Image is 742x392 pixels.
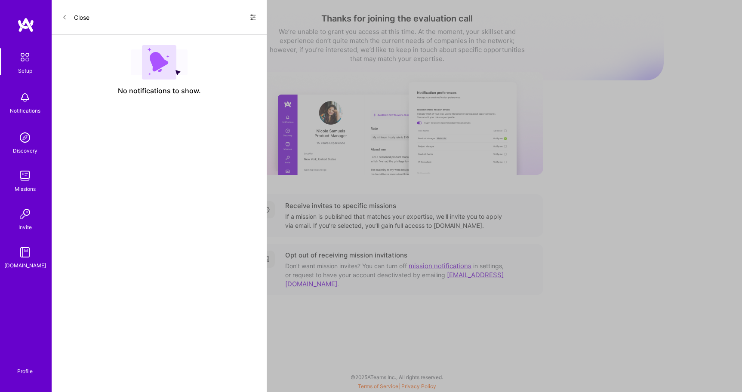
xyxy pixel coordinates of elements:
[16,129,34,146] img: discovery
[16,89,34,106] img: bell
[16,205,34,223] img: Invite
[13,146,37,155] div: Discovery
[17,367,33,375] div: Profile
[16,167,34,184] img: teamwork
[15,184,36,193] div: Missions
[16,244,34,261] img: guide book
[131,45,188,80] img: empty
[18,223,32,232] div: Invite
[18,66,32,75] div: Setup
[10,106,40,115] div: Notifications
[62,10,89,24] button: Close
[16,48,34,66] img: setup
[118,86,201,95] span: No notifications to show.
[4,261,46,270] div: [DOMAIN_NAME]
[14,358,36,375] a: Profile
[17,17,34,33] img: logo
